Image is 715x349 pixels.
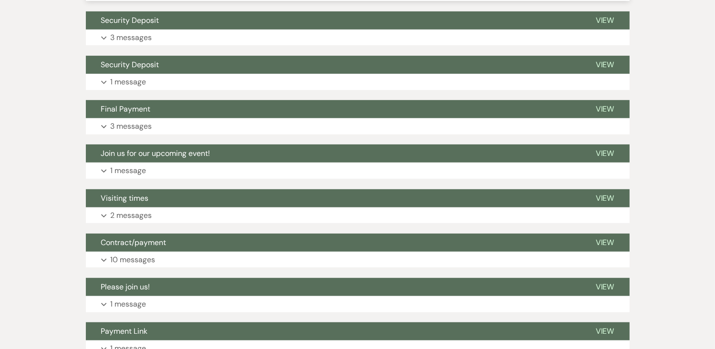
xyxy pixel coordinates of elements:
button: View [580,100,630,118]
p: 1 message [111,164,146,177]
button: Contract/payment [86,234,580,252]
span: View [596,326,614,336]
button: View [580,322,630,340]
button: 2 messages [86,207,630,224]
p: 3 messages [111,120,152,133]
span: Security Deposit [101,15,159,25]
button: Join us for our upcoming event! [86,144,580,163]
span: Please join us! [101,282,150,292]
span: Contract/payment [101,237,166,247]
span: View [596,237,614,247]
span: View [596,15,614,25]
button: Please join us! [86,278,580,296]
button: 3 messages [86,30,630,46]
button: Visiting times [86,189,580,207]
p: 10 messages [111,254,155,266]
span: View [596,104,614,114]
span: Security Deposit [101,60,159,70]
button: Security Deposit [86,11,580,30]
button: View [580,189,630,207]
button: Security Deposit [86,56,580,74]
button: View [580,144,630,163]
button: 10 messages [86,252,630,268]
p: 1 message [111,298,146,310]
p: 3 messages [111,31,152,44]
span: Join us for our upcoming event! [101,148,210,158]
span: View [596,148,614,158]
span: View [596,193,614,203]
button: 1 message [86,296,630,312]
button: 1 message [86,163,630,179]
p: 2 messages [111,209,152,222]
p: 1 message [111,76,146,88]
span: View [596,60,614,70]
span: Payment Link [101,326,148,336]
span: Visiting times [101,193,149,203]
button: View [580,11,630,30]
span: Final Payment [101,104,151,114]
button: Payment Link [86,322,580,340]
span: View [596,282,614,292]
button: View [580,278,630,296]
button: View [580,56,630,74]
button: View [580,234,630,252]
button: Final Payment [86,100,580,118]
button: 1 message [86,74,630,90]
button: 3 messages [86,118,630,134]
